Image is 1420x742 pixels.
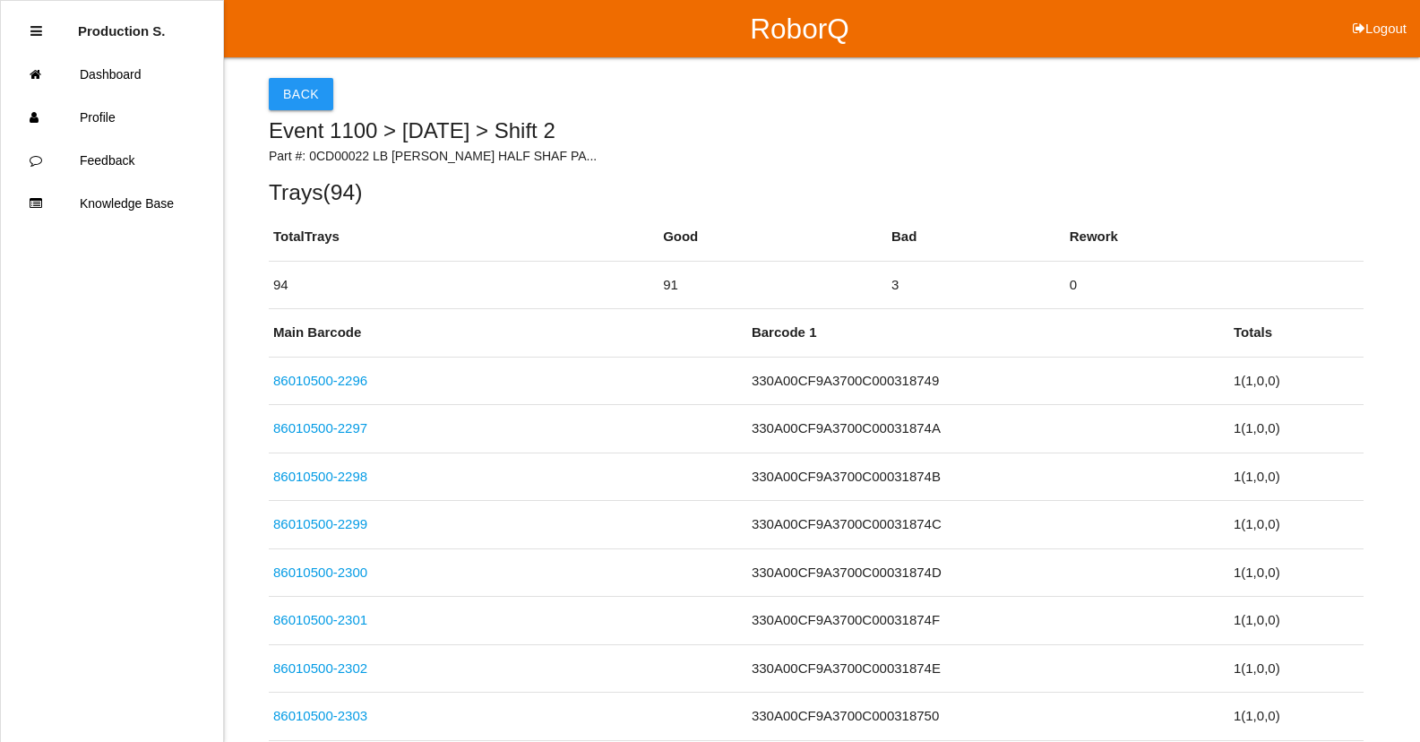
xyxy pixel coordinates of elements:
[887,261,1065,309] td: 3
[1229,501,1364,549] td: 1 ( 1 , 0 , 0 )
[747,597,1229,645] td: 330A00CF9A3700C00031874F
[269,78,333,110] button: Back
[747,501,1229,549] td: 330A00CF9A3700C00031874C
[1,53,223,96] a: Dashboard
[273,660,367,676] a: 86010500-2302
[273,420,367,436] a: 86010500-2297
[1229,453,1364,501] td: 1 ( 1 , 0 , 0 )
[1,139,223,182] a: Feedback
[273,469,367,484] a: 86010500-2298
[273,373,367,388] a: 86010500-2296
[269,180,1364,204] h5: Trays ( 94 )
[1229,357,1364,405] td: 1 ( 1 , 0 , 0 )
[1229,405,1364,453] td: 1 ( 1 , 0 , 0 )
[1,96,223,139] a: Profile
[273,516,367,531] a: 86010500-2299
[747,309,1229,357] th: Barcode 1
[269,119,1364,142] h5: Event 1100 > [DATE] > Shift 2
[658,213,887,261] th: Good
[747,357,1229,405] td: 330A00CF9A3700C000318749
[658,261,887,309] td: 91
[1,182,223,225] a: Knowledge Base
[269,147,1364,166] p: Part #: 0CD00022 LB [PERSON_NAME] HALF SHAF PA...
[1065,213,1364,261] th: Rework
[747,644,1229,693] td: 330A00CF9A3700C00031874E
[747,453,1229,501] td: 330A00CF9A3700C00031874B
[1229,548,1364,597] td: 1 ( 1 , 0 , 0 )
[747,548,1229,597] td: 330A00CF9A3700C00031874D
[269,213,658,261] th: Total Trays
[78,10,166,39] p: Production Shifts
[1229,309,1364,357] th: Totals
[273,612,367,627] a: 86010500-2301
[30,10,42,53] div: Close
[1065,261,1364,309] td: 0
[269,261,658,309] td: 94
[273,565,367,580] a: 86010500-2300
[1229,644,1364,693] td: 1 ( 1 , 0 , 0 )
[1229,693,1364,741] td: 1 ( 1 , 0 , 0 )
[747,693,1229,741] td: 330A00CF9A3700C000318750
[747,405,1229,453] td: 330A00CF9A3700C00031874A
[269,309,747,357] th: Main Barcode
[1229,597,1364,645] td: 1 ( 1 , 0 , 0 )
[273,708,367,723] a: 86010500-2303
[887,213,1065,261] th: Bad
